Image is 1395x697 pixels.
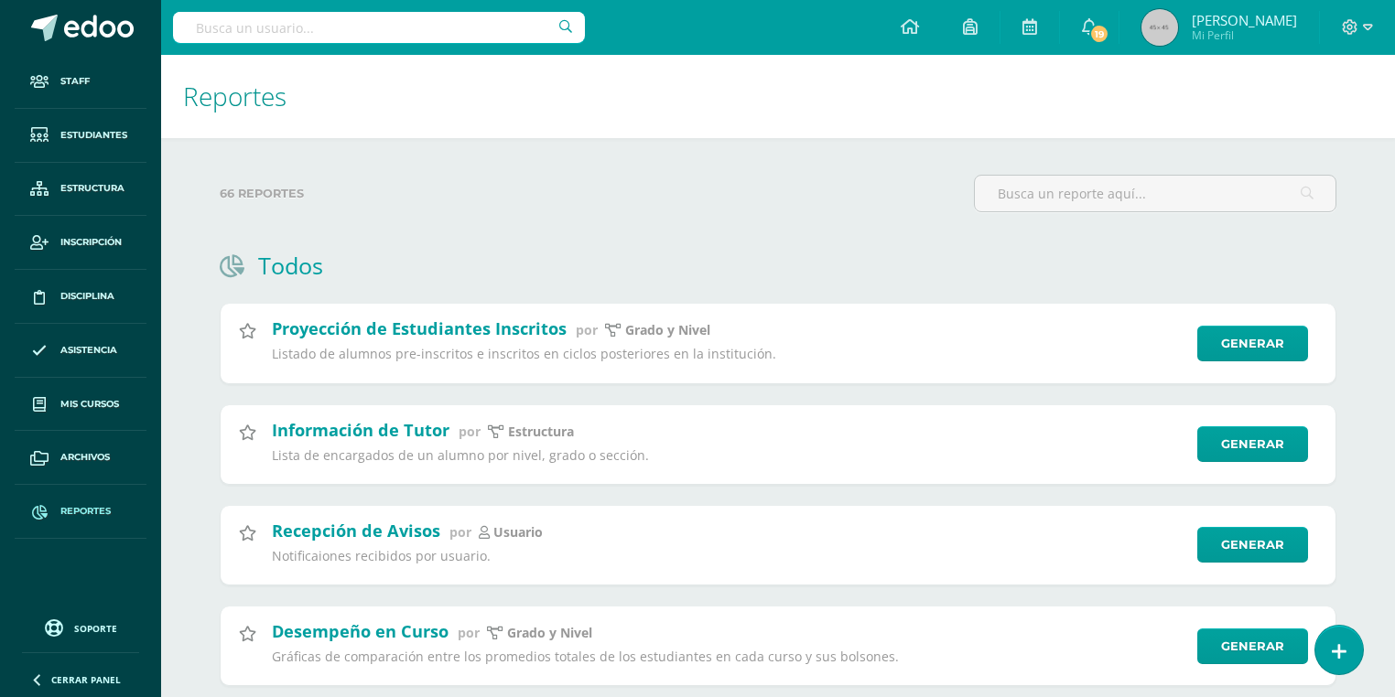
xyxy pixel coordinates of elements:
a: Generar [1197,527,1308,563]
span: Mis cursos [60,397,119,412]
a: Inscripción [15,216,146,270]
a: Estudiantes [15,109,146,163]
a: Generar [1197,628,1308,664]
h2: Información de Tutor [272,419,449,441]
span: Reportes [60,504,111,519]
input: Busca un usuario... [173,12,585,43]
a: Mis cursos [15,378,146,432]
span: por [458,624,480,641]
span: 19 [1089,24,1109,44]
p: Grado y Nivel [507,625,592,641]
span: Cerrar panel [51,673,121,686]
a: Archivos [15,431,146,485]
label: 66 reportes [220,175,959,212]
span: Mi Perfil [1192,27,1297,43]
span: Asistencia [60,343,117,358]
span: por [576,321,598,338]
span: [PERSON_NAME] [1192,11,1297,29]
img: 45x45 [1141,9,1178,46]
p: Listado de alumnos pre-inscritos e inscritos en ciclos posteriores en la institución. [272,346,1185,362]
p: Grado y Nivel [625,322,710,338]
p: Notificaiones recibidos por usuario. [272,548,1185,564]
span: Inscripción [60,235,122,250]
span: Reportes [183,79,287,113]
a: Reportes [15,485,146,539]
span: Estructura [60,181,124,196]
h2: Desempeño en Curso [272,620,449,642]
p: estructura [508,424,574,440]
input: Busca un reporte aquí... [975,176,1336,211]
span: Disciplina [60,289,114,304]
h1: Todos [258,250,323,281]
p: Gráficas de comparación entre los promedios totales de los estudiantes en cada curso y sus bolsones. [272,649,1185,665]
a: Disciplina [15,270,146,324]
a: Staff [15,55,146,109]
span: Staff [60,74,90,89]
h2: Proyección de Estudiantes Inscritos [272,317,567,339]
span: Estudiantes [60,128,127,143]
a: Soporte [22,615,139,639]
p: Lista de encargados de un alumno por nivel, grado o sección. [272,447,1185,464]
p: Usuario [493,524,543,541]
a: Generar [1197,326,1308,361]
span: Soporte [74,622,117,635]
h2: Recepción de Avisos [272,520,440,542]
span: Archivos [60,450,110,465]
a: Generar [1197,426,1308,462]
span: por [459,423,481,440]
a: Estructura [15,163,146,217]
a: Asistencia [15,324,146,378]
span: por [449,523,471,541]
